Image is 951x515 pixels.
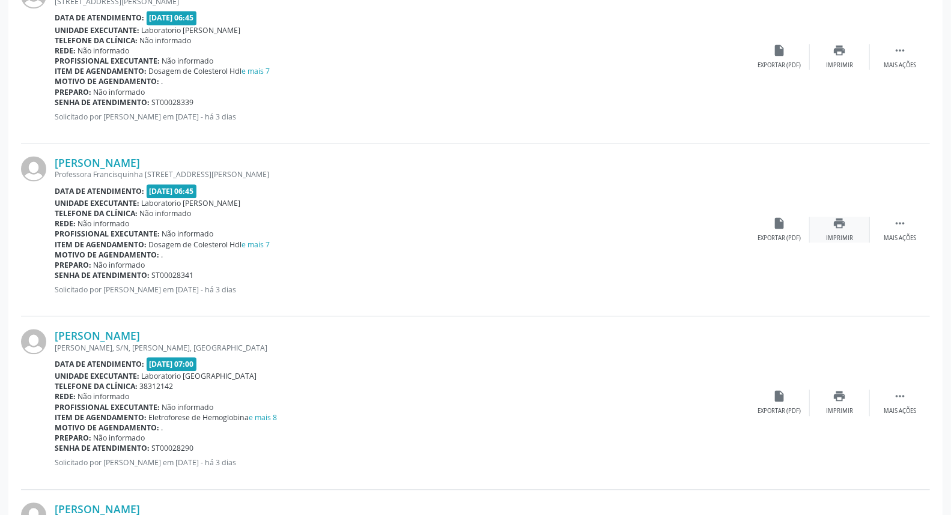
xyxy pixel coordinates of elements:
p: Solicitado por [PERSON_NAME] em [DATE] - há 3 dias [55,112,750,122]
div: Mais ações [884,407,916,415]
span: Não informado [140,208,192,218]
img: img [21,156,46,181]
i:  [893,390,907,403]
i: insert_drive_file [773,44,786,57]
span: Laboratorio [PERSON_NAME] [142,198,241,208]
a: e mais 7 [242,239,270,250]
b: Motivo de agendamento: [55,76,159,86]
div: Professora Francisquinha [STREET_ADDRESS][PERSON_NAME] [55,169,750,179]
span: Dosagem de Colesterol Hdl [149,66,270,76]
div: Exportar (PDF) [758,234,801,242]
a: [PERSON_NAME] [55,156,140,169]
div: Imprimir [826,407,853,415]
span: Não informado [94,433,145,443]
span: Não informado [162,56,214,66]
div: Exportar (PDF) [758,407,801,415]
b: Data de atendimento: [55,186,144,196]
b: Unidade executante: [55,25,139,35]
b: Senha de atendimento: [55,443,150,453]
span: Não informado [162,229,214,239]
span: ST00028290 [152,443,194,453]
i:  [893,44,907,57]
span: [DATE] 06:45 [147,11,197,25]
b: Data de atendimento: [55,359,144,369]
span: . [162,423,163,433]
div: [PERSON_NAME], S/N, [PERSON_NAME], [GEOGRAPHIC_DATA] [55,343,750,353]
b: Rede: [55,46,76,56]
i: print [833,217,846,230]
span: ST00028339 [152,97,194,107]
div: Exportar (PDF) [758,61,801,70]
span: . [162,76,163,86]
b: Telefone da clínica: [55,208,138,218]
i: print [833,44,846,57]
b: Telefone da clínica: [55,35,138,46]
b: Rede: [55,218,76,229]
span: Laboratorio [PERSON_NAME] [142,25,241,35]
a: e mais 7 [242,66,270,76]
span: . [162,250,163,260]
span: Não informado [78,46,130,56]
span: Não informado [78,391,130,402]
div: Imprimir [826,234,853,242]
i: insert_drive_file [773,217,786,230]
span: [DATE] 07:00 [147,357,197,371]
b: Profissional executante: [55,56,160,66]
i: insert_drive_file [773,390,786,403]
b: Unidade executante: [55,198,139,208]
b: Preparo: [55,433,91,443]
img: img [21,329,46,354]
a: e mais 8 [249,412,278,423]
p: Solicitado por [PERSON_NAME] em [DATE] - há 3 dias [55,457,750,468]
b: Senha de atendimento: [55,270,150,280]
b: Preparo: [55,260,91,270]
b: Motivo de agendamento: [55,423,159,433]
span: [DATE] 06:45 [147,184,197,198]
span: Não informado [140,35,192,46]
span: ST00028341 [152,270,194,280]
span: Não informado [94,260,145,270]
a: [PERSON_NAME] [55,329,140,342]
b: Senha de atendimento: [55,97,150,107]
b: Profissional executante: [55,229,160,239]
span: Não informado [162,402,214,412]
b: Item de agendamento: [55,239,147,250]
div: Mais ações [884,234,916,242]
p: Solicitado por [PERSON_NAME] em [DATE] - há 3 dias [55,285,750,295]
b: Motivo de agendamento: [55,250,159,260]
i: print [833,390,846,403]
span: Não informado [78,218,130,229]
b: Item de agendamento: [55,66,147,76]
b: Rede: [55,391,76,402]
div: Imprimir [826,61,853,70]
span: Dosagem de Colesterol Hdl [149,239,270,250]
b: Telefone da clínica: [55,381,138,391]
b: Profissional executante: [55,402,160,412]
b: Unidade executante: [55,371,139,381]
b: Item de agendamento: [55,412,147,423]
b: Preparo: [55,87,91,97]
i:  [893,217,907,230]
span: Eletroforese de Hemoglobina [149,412,278,423]
span: 38312142 [140,381,174,391]
div: Mais ações [884,61,916,70]
span: Não informado [94,87,145,97]
span: Laboratorio [GEOGRAPHIC_DATA] [142,371,257,381]
b: Data de atendimento: [55,13,144,23]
